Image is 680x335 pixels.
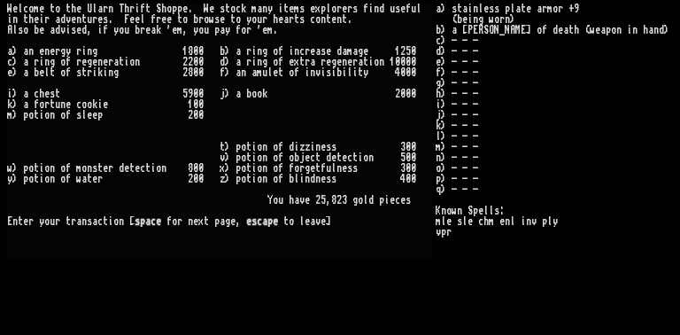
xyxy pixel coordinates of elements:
div: t [363,57,368,67]
div: r [129,4,135,14]
div: a [151,25,156,35]
div: u [87,14,92,25]
div: 0 [193,67,198,78]
div: i [97,25,103,35]
div: n [28,46,34,57]
div: c [7,57,12,67]
div: r [246,57,251,67]
div: u [124,25,129,35]
div: p [214,25,220,35]
div: f [220,67,225,78]
div: a [257,4,262,14]
div: o [204,14,209,25]
div: n [262,4,267,14]
div: a [7,46,12,57]
div: W [204,4,209,14]
div: r [246,46,251,57]
div: o [241,25,246,35]
div: a [342,46,347,57]
div: 2 [400,46,406,57]
div: n [87,46,92,57]
div: k [97,67,103,78]
div: n [257,46,262,57]
div: a [220,25,225,35]
div: 8 [188,46,193,57]
div: . [273,25,278,35]
div: i [368,4,374,14]
div: g [60,46,66,57]
div: o [28,4,34,14]
div: a [236,57,241,67]
div: a [315,46,321,57]
div: 0 [406,57,411,67]
div: 0 [193,46,198,57]
div: m [251,4,257,14]
div: d [220,57,225,67]
div: e [336,57,342,67]
div: d [336,46,342,57]
div: r [108,57,113,67]
div: o [236,14,241,25]
div: i [124,57,129,67]
div: t [119,57,124,67]
div: y [225,25,230,35]
div: n [135,57,140,67]
div: n [342,57,347,67]
div: l [267,67,273,78]
div: o [251,14,257,25]
div: 2 [182,57,188,67]
div: ) [12,46,18,57]
div: i [81,46,87,57]
div: e [310,4,315,14]
div: o [60,67,66,78]
div: l [326,4,331,14]
div: t [50,4,55,14]
div: g [87,57,92,67]
div: 0 [198,46,204,57]
div: e [7,67,12,78]
div: e [39,46,44,57]
div: m [267,25,273,35]
div: a [55,14,60,25]
div: s [18,25,23,35]
div: e [326,57,331,67]
div: g [331,57,336,67]
div: W [7,4,12,14]
div: 0 [198,67,204,78]
div: o [374,57,379,67]
div: e [172,25,177,35]
div: s [214,14,220,25]
div: e [39,4,44,14]
div: g [50,57,55,67]
div: e [97,14,103,25]
div: k [156,25,161,35]
div: f [363,4,368,14]
div: t [23,14,28,25]
div: e [342,4,347,14]
div: n [108,4,113,14]
div: d [55,25,60,35]
div: y [113,25,119,35]
div: u [262,67,267,78]
div: m [294,4,299,14]
div: x [294,57,299,67]
div: 0 [411,57,416,67]
div: w [209,14,214,25]
div: s [76,67,81,78]
div: u [411,4,416,14]
div: o [60,57,66,67]
div: s [299,14,305,25]
div: f [103,25,108,35]
div: r [76,46,81,57]
div: r [352,57,358,67]
div: r [347,4,352,14]
div: n [12,14,18,25]
div: e [310,46,315,57]
div: s [220,4,225,14]
div: v [60,25,66,35]
div: s [395,4,400,14]
div: e [76,4,81,14]
div: a [23,57,28,67]
div: y [267,4,273,14]
div: a [113,57,119,67]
